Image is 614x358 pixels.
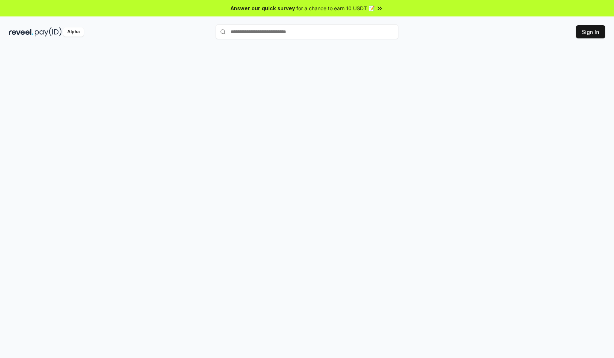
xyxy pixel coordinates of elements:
[576,25,605,38] button: Sign In
[231,4,295,12] span: Answer our quick survey
[35,27,62,37] img: pay_id
[9,27,33,37] img: reveel_dark
[63,27,84,37] div: Alpha
[296,4,375,12] span: for a chance to earn 10 USDT 📝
